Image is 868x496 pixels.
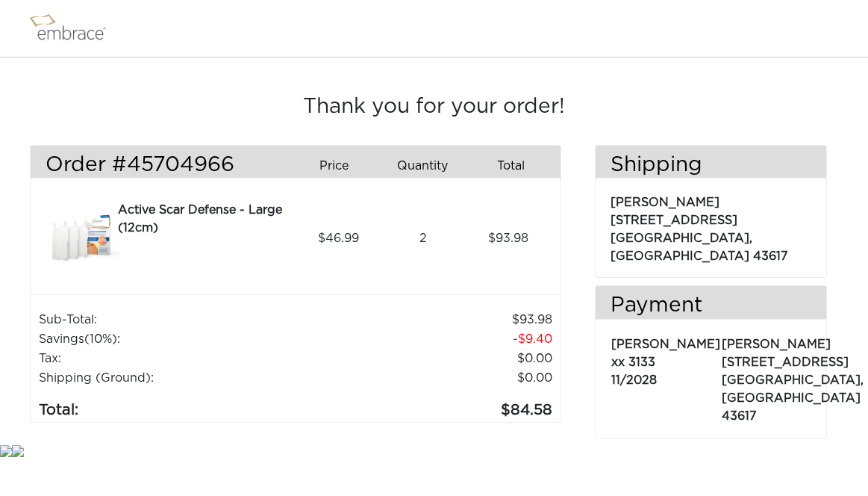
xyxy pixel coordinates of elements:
td: 84.58 [322,388,554,422]
span: 93.98 [488,229,528,247]
h3: Thank you for your order! [30,95,838,120]
td: Total: [38,388,322,422]
td: $0.00 [322,368,554,388]
span: (10%) [84,333,117,345]
span: 2 [419,229,427,247]
div: Active Scar Defense - Large (12cm) [118,201,290,237]
h3: Shipping [596,153,826,179]
img: logo.png [26,10,123,47]
span: [PERSON_NAME] [611,338,720,350]
h3: Payment [596,294,826,319]
span: 11/2028 [611,374,657,386]
div: Price [296,153,384,179]
span: xx 3133 [611,356,655,368]
h3: Order #45704966 [46,153,284,179]
td: Savings : [38,329,322,349]
td: 0.00 [322,349,554,368]
td: Tax: [38,349,322,368]
img: star.gif [12,445,24,457]
div: Total [472,153,561,179]
td: Sub-Total: [38,310,322,329]
td: 9.40 [322,329,554,349]
p: [PERSON_NAME] [STREET_ADDRESS] [GEOGRAPHIC_DATA], [GEOGRAPHIC_DATA] 43617 [722,328,864,425]
span: Quantity [397,157,448,175]
span: 46.99 [318,229,359,247]
td: Shipping (Ground): [38,368,322,388]
img: d2f91f46-8dcf-11e7-b919-02e45ca4b85b.jpeg [46,201,120,276]
td: 93.98 [322,310,554,329]
p: [PERSON_NAME] [STREET_ADDRESS] [GEOGRAPHIC_DATA], [GEOGRAPHIC_DATA] 43617 [611,186,811,265]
